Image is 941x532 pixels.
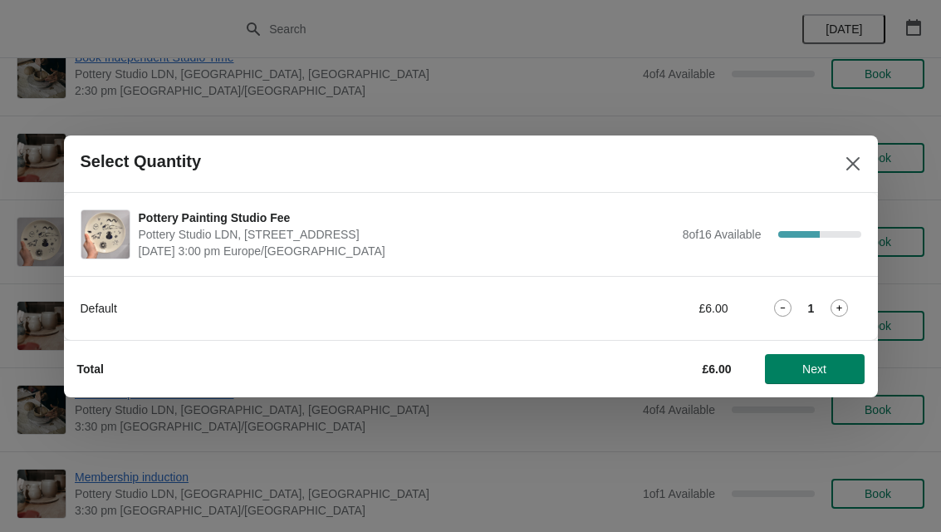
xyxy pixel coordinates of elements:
[139,209,674,226] span: Pottery Painting Studio Fee
[575,300,728,317] div: £6.00
[838,149,868,179] button: Close
[139,226,674,243] span: Pottery Studio LDN, [STREET_ADDRESS]
[139,243,674,259] span: [DATE] 3:00 pm Europe/[GEOGRAPHIC_DATA]
[81,300,542,317] div: Default
[802,362,826,376] span: Next
[81,152,202,171] h2: Select Quantity
[765,354,865,384] button: Next
[702,362,731,376] strong: £6.00
[77,362,104,376] strong: Total
[808,300,815,317] strong: 1
[683,228,762,241] span: 8 of 16 Available
[81,210,130,259] img: Pottery Painting Studio Fee | Pottery Studio LDN, Unit 1.3, Building A4, 10 Monro Way, London, SE...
